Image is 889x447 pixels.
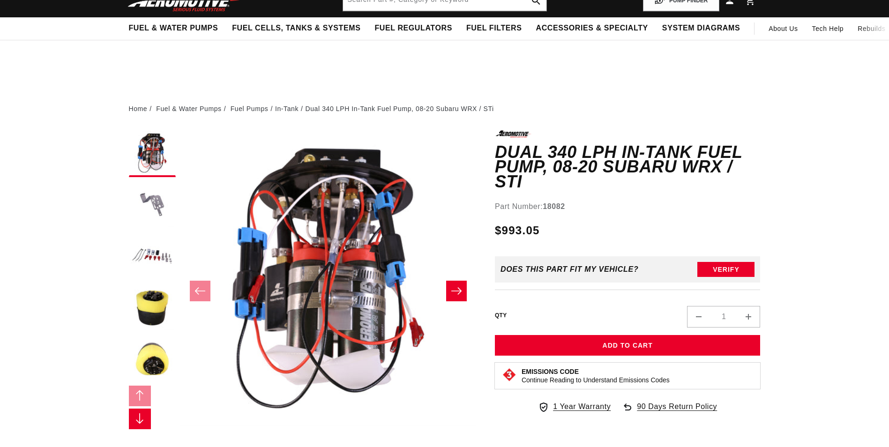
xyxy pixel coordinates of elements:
[697,262,755,277] button: Verify
[129,233,176,280] button: Load image 3 in gallery view
[553,401,611,413] span: 1 Year Warranty
[129,130,176,177] button: Load image 1 in gallery view
[495,312,507,320] label: QTY
[495,335,761,356] button: Add to Cart
[529,17,655,39] summary: Accessories & Specialty
[231,104,269,114] a: Fuel Pumps
[662,23,740,33] span: System Diagrams
[495,201,761,213] div: Part Number:
[502,367,517,382] img: Emissions code
[522,376,670,384] p: Continue Reading to Understand Emissions Codes
[762,17,805,40] a: About Us
[129,285,176,332] button: Load image 4 in gallery view
[812,23,844,34] span: Tech Help
[459,17,529,39] summary: Fuel Filters
[622,401,717,422] a: 90 Days Return Policy
[122,17,225,39] summary: Fuel & Water Pumps
[129,182,176,229] button: Load image 2 in gallery view
[466,23,522,33] span: Fuel Filters
[306,104,494,114] li: Dual 340 LPH In-Tank Fuel Pump, 08-20 Subaru WRX / STi
[769,25,798,32] span: About Us
[805,17,851,40] summary: Tech Help
[536,23,648,33] span: Accessories & Specialty
[232,23,360,33] span: Fuel Cells, Tanks & Systems
[367,17,459,39] summary: Fuel Regulators
[501,265,639,274] div: Does This part fit My vehicle?
[495,222,540,239] span: $993.05
[129,104,148,114] a: Home
[129,23,218,33] span: Fuel & Water Pumps
[522,367,670,384] button: Emissions CodeContinue Reading to Understand Emissions Codes
[637,401,717,422] span: 90 Days Return Policy
[190,281,210,301] button: Slide left
[374,23,452,33] span: Fuel Regulators
[543,202,565,210] strong: 18082
[495,145,761,189] h1: Dual 340 LPH In-Tank Fuel Pump, 08-20 Subaru WRX / STi
[129,409,151,429] button: Slide right
[225,17,367,39] summary: Fuel Cells, Tanks & Systems
[129,104,761,114] nav: breadcrumbs
[655,17,747,39] summary: System Diagrams
[129,336,176,383] button: Load image 5 in gallery view
[129,386,151,406] button: Slide left
[538,401,611,413] a: 1 Year Warranty
[275,104,306,114] li: In-Tank
[156,104,221,114] a: Fuel & Water Pumps
[446,281,467,301] button: Slide right
[858,23,885,34] span: Rebuilds
[522,368,579,375] strong: Emissions Code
